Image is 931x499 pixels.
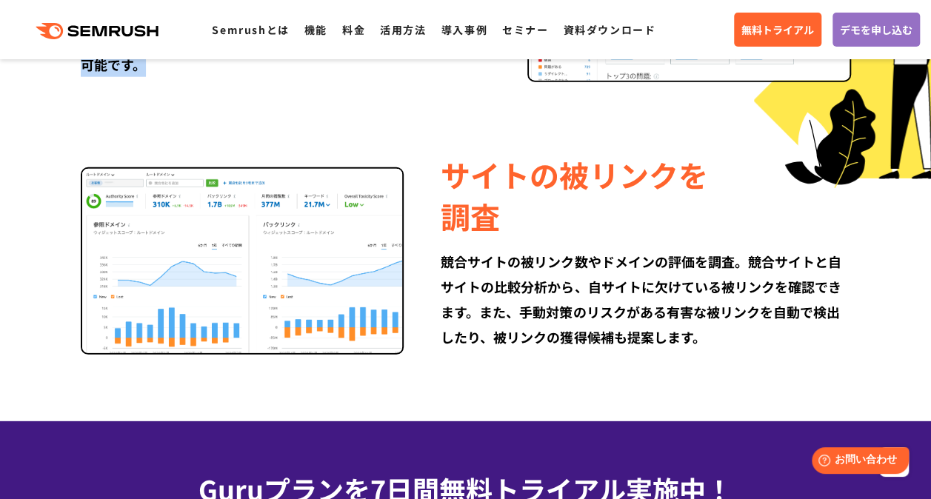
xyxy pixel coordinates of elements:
[563,22,655,37] a: 資料ダウンロード
[741,21,814,38] span: 無料トライアル
[212,22,289,37] a: Semrushとは
[832,13,920,47] a: デモを申し込む
[840,21,912,38] span: デモを申し込む
[441,249,850,349] div: 競合サイトの被リンク数やドメインの評価を調査。競合サイトと自サイトの比較分析から、自サイトに欠けている被リンクを確認できます。また、手動対策のリスクがある有害な被リンクを自動で検出したり、被リン...
[799,441,915,483] iframe: Help widget launcher
[734,13,821,47] a: 無料トライアル
[441,22,487,37] a: 導入事例
[502,22,548,37] a: セミナー
[441,154,850,237] div: サイトの被リンクを 調査
[304,22,327,37] a: 機能
[342,22,365,37] a: 料金
[380,22,426,37] a: 活用方法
